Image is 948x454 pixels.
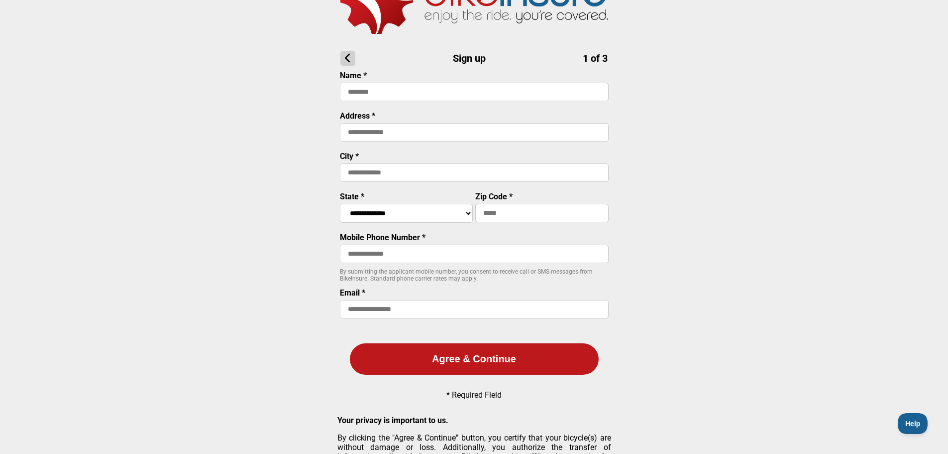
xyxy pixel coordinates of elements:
[337,416,448,425] strong: Your privacy is important to us.
[340,268,609,282] p: By submitting the applicant mobile number, you consent to receive call or SMS messages from BikeI...
[340,151,359,161] label: City *
[340,111,375,121] label: Address *
[475,192,513,201] label: Zip Code *
[340,51,608,66] h1: Sign up
[340,71,367,80] label: Name *
[446,390,502,400] p: * Required Field
[340,192,364,201] label: State *
[340,288,365,298] label: Email *
[583,52,608,64] span: 1 of 3
[340,233,425,242] label: Mobile Phone Number *
[898,413,928,434] iframe: Toggle Customer Support
[350,343,599,375] button: Agree & Continue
